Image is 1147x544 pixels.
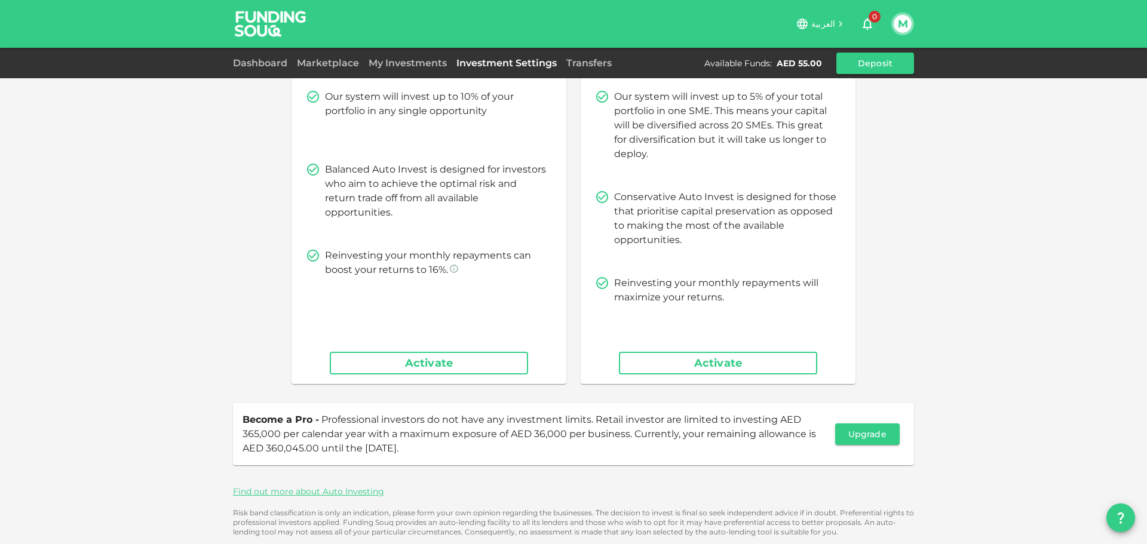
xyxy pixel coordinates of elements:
button: question [1106,503,1135,532]
button: Upgrade [835,423,900,445]
button: Activate [619,352,817,374]
p: Our system will invest up to 10% of your portfolio in any single opportunity [325,90,547,118]
span: Become a Pro - [243,414,319,425]
a: Transfers [562,57,617,69]
button: Deposit [836,53,914,74]
div: AED 55.00 [777,57,822,69]
button: Activate [330,352,528,374]
span: Professional investors do not have any investment limits. Retail investor are limited to investin... [243,414,816,454]
a: Find out more about Auto Investing [233,486,384,497]
button: 0 [855,12,879,36]
p: Conservative Auto Invest is designed for those that prioritise capital preservation as opposed to... [614,190,836,247]
div: Available Funds : [704,57,772,69]
p: Balanced Auto Invest is designed for investors who aim to achieve the optimal risk and return tra... [325,162,547,220]
span: 0 [869,11,881,23]
p: Our system will invest up to 5% of your total portfolio in one SME. This means your capital will ... [614,90,836,161]
button: M [894,15,912,33]
a: Investment Settings [452,57,562,69]
p: Reinvesting your monthly repayments can boost your returns to 16%. [325,248,547,277]
span: العربية [811,19,835,29]
a: Dashboard [233,57,292,69]
a: My Investments [364,57,452,69]
p: Risk band classification is only an indication, please form your own opinion regarding the busine... [233,508,914,537]
p: Reinvesting your monthly repayments will maximize your returns. [614,276,836,305]
a: Marketplace [292,57,364,69]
